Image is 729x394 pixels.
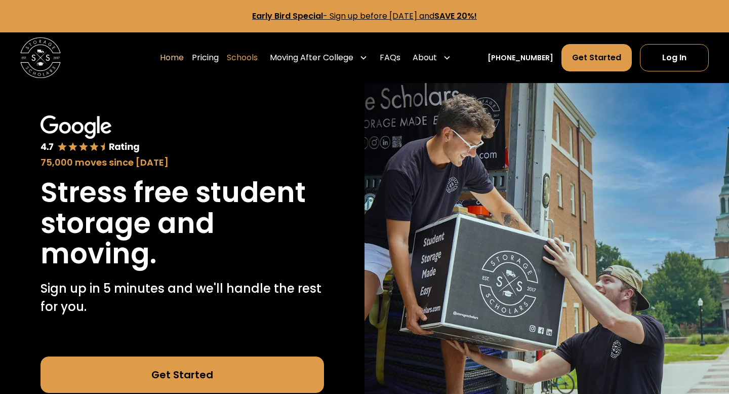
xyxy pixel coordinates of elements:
[380,44,400,72] a: FAQs
[192,44,219,72] a: Pricing
[252,10,477,22] a: Early Bird Special- Sign up before [DATE] andSAVE 20%!
[40,357,324,393] a: Get Started
[252,10,323,22] strong: Early Bird Special
[266,44,372,72] div: Moving After College
[413,52,437,64] div: About
[640,44,709,71] a: Log In
[40,177,324,269] h1: Stress free student storage and moving.
[270,52,353,64] div: Moving After College
[40,280,324,316] p: Sign up in 5 minutes and we'll handle the rest for you.
[40,115,140,153] img: Google 4.7 star rating
[488,53,553,63] a: [PHONE_NUMBER]
[227,44,258,72] a: Schools
[20,37,61,78] img: Storage Scholars main logo
[160,44,184,72] a: Home
[434,10,477,22] strong: SAVE 20%!
[561,44,632,71] a: Get Started
[40,155,324,169] div: 75,000 moves since [DATE]
[409,44,455,72] div: About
